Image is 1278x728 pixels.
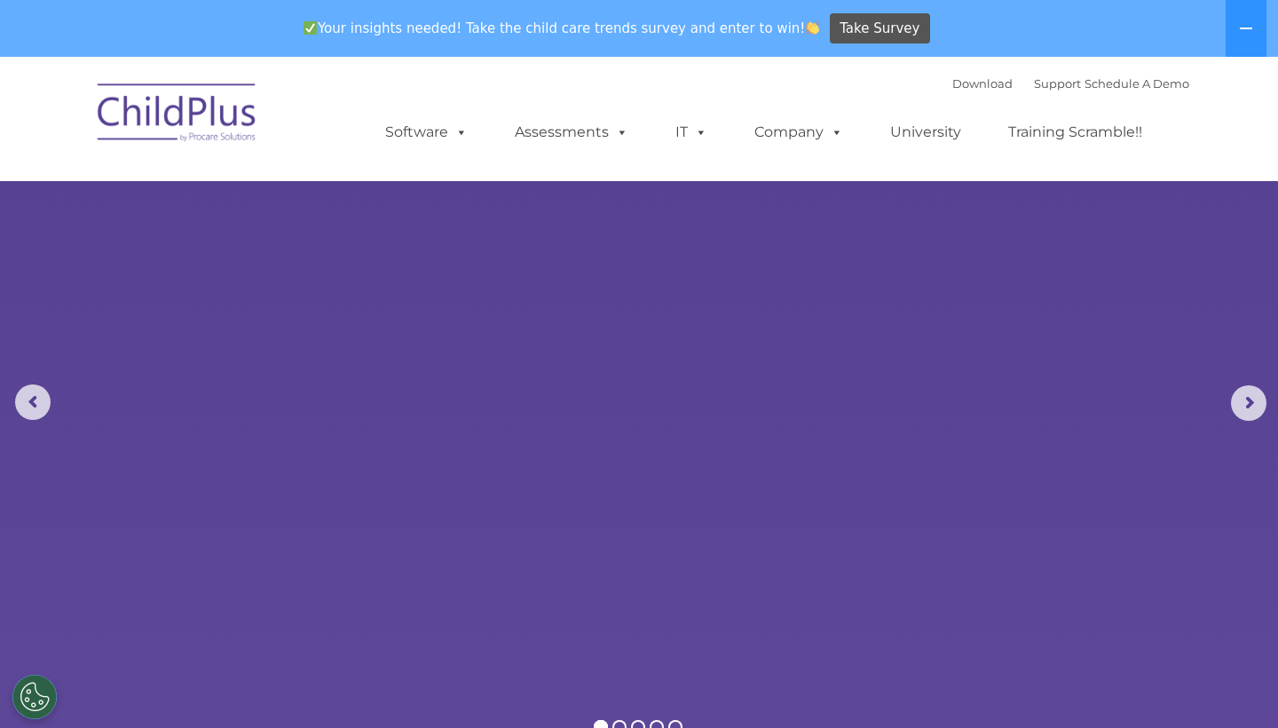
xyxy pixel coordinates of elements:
[806,21,819,35] img: 👏
[1085,76,1189,91] a: Schedule A Demo
[304,21,317,35] img: ✅
[367,115,485,150] a: Software
[990,115,1160,150] a: Training Scramble!!
[296,12,827,46] span: Your insights needed! Take the child care trends survey and enter to win!
[12,675,57,719] button: Cookies Settings
[89,71,266,160] img: ChildPlus by Procare Solutions
[1034,76,1081,91] a: Support
[497,115,646,150] a: Assessments
[952,76,1013,91] a: Download
[830,13,930,44] a: Take Survey
[952,76,1189,91] font: |
[872,115,979,150] a: University
[840,13,919,44] span: Take Survey
[737,115,861,150] a: Company
[658,115,725,150] a: IT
